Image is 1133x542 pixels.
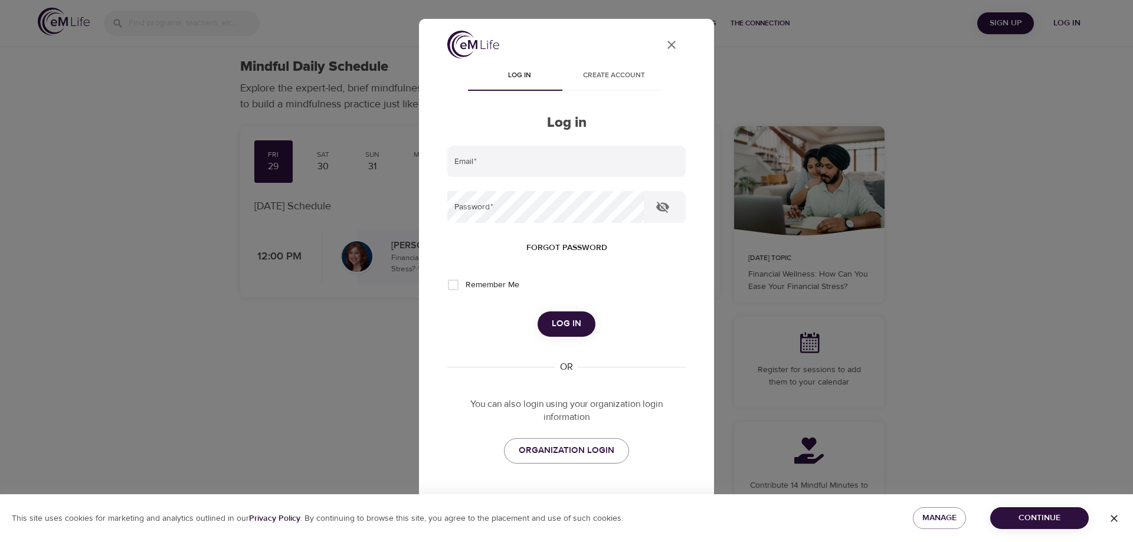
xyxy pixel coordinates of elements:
span: Forgot password [526,241,607,255]
span: Log in [552,316,581,331]
p: You can also login using your organization login information [447,398,686,425]
span: Manage [922,511,957,525]
button: close [657,31,686,59]
span: Remember Me [466,279,519,291]
span: Create account [574,70,654,82]
h2: Log in [447,114,686,132]
span: Log in [479,70,559,82]
a: ORGANIZATION LOGIN [504,438,629,463]
img: logo [447,31,499,58]
button: Forgot password [522,237,612,259]
span: ORGANIZATION LOGIN [519,443,614,458]
b: Privacy Policy [249,513,300,524]
button: Log in [538,311,595,336]
div: OR [555,360,578,374]
span: Continue [1000,511,1079,525]
div: disabled tabs example [447,63,686,91]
